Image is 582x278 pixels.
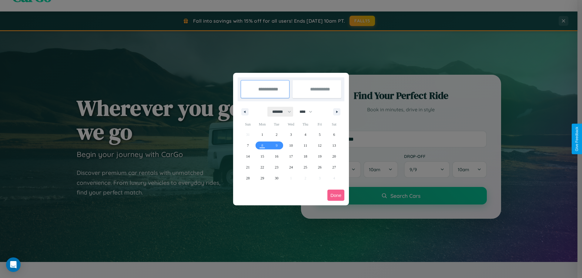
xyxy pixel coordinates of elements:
span: Tue [269,119,284,129]
span: 17 [289,151,293,162]
button: 12 [313,140,327,151]
button: 24 [284,162,298,173]
span: 6 [333,129,335,140]
span: 25 [303,162,307,173]
span: 15 [260,151,264,162]
span: 27 [332,162,336,173]
button: 25 [298,162,313,173]
div: Open Intercom Messenger [6,257,21,272]
span: 4 [304,129,306,140]
button: 14 [241,151,255,162]
span: 5 [319,129,321,140]
button: 3 [284,129,298,140]
button: 6 [327,129,341,140]
span: 21 [246,162,250,173]
button: 15 [255,151,269,162]
button: 2 [269,129,284,140]
span: 16 [275,151,279,162]
span: 22 [260,162,264,173]
button: 30 [269,173,284,184]
button: 21 [241,162,255,173]
span: 28 [246,173,250,184]
button: 27 [327,162,341,173]
button: 4 [298,129,313,140]
span: 14 [246,151,250,162]
button: 13 [327,140,341,151]
span: 12 [318,140,322,151]
span: Thu [298,119,313,129]
span: Wed [284,119,298,129]
button: 29 [255,173,269,184]
span: 18 [303,151,307,162]
button: 20 [327,151,341,162]
span: Sat [327,119,341,129]
span: 23 [275,162,279,173]
button: 5 [313,129,327,140]
button: 23 [269,162,284,173]
button: 11 [298,140,313,151]
button: 19 [313,151,327,162]
span: 26 [318,162,322,173]
span: Sun [241,119,255,129]
button: 10 [284,140,298,151]
span: 30 [275,173,279,184]
button: 1 [255,129,269,140]
span: 10 [289,140,293,151]
span: 13 [332,140,336,151]
span: 7 [247,140,249,151]
div: Give Feedback [575,127,579,151]
button: 9 [269,140,284,151]
span: 24 [289,162,293,173]
span: 8 [261,140,263,151]
button: 17 [284,151,298,162]
button: 18 [298,151,313,162]
button: Done [327,190,344,201]
span: 19 [318,151,322,162]
span: 3 [290,129,292,140]
span: 11 [304,140,307,151]
span: Fri [313,119,327,129]
span: 1 [261,129,263,140]
button: 8 [255,140,269,151]
span: 29 [260,173,264,184]
span: Mon [255,119,269,129]
button: 28 [241,173,255,184]
span: 2 [276,129,278,140]
button: 7 [241,140,255,151]
button: 26 [313,162,327,173]
button: 16 [269,151,284,162]
span: 9 [276,140,278,151]
button: 22 [255,162,269,173]
span: 20 [332,151,336,162]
